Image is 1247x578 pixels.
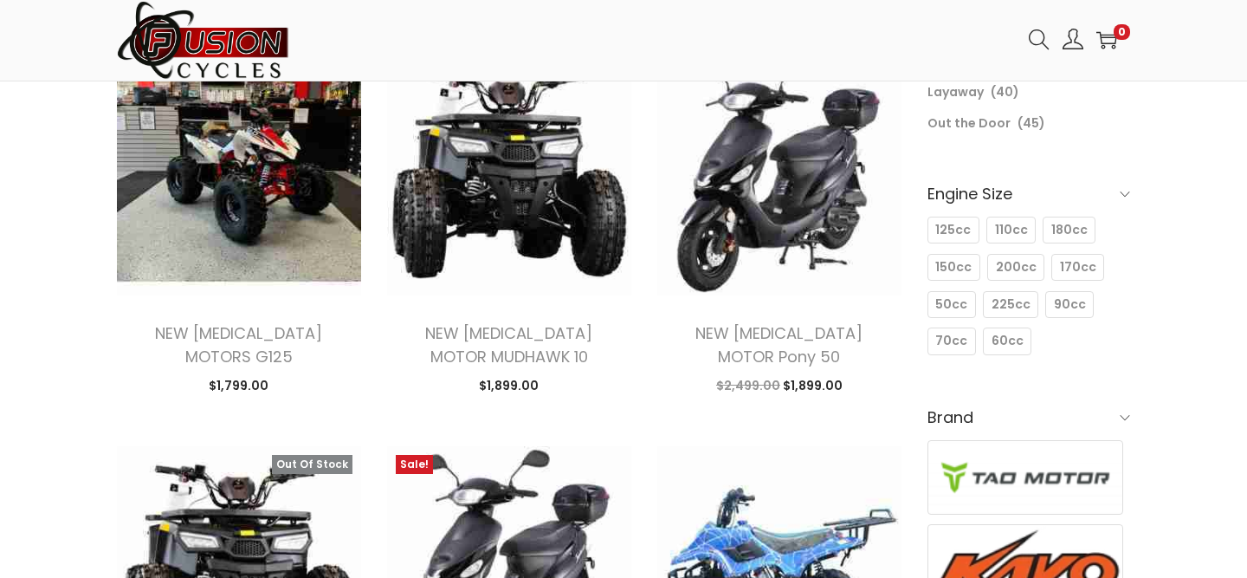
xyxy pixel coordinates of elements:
span: $ [209,377,216,394]
a: NEW [MEDICAL_DATA] MOTOR Pony 50 [695,322,863,367]
span: (40) [991,83,1019,101]
span: 225cc [992,295,1031,314]
a: 0 [1096,29,1117,50]
span: 2,499.00 [716,377,780,394]
a: Layaway [927,83,984,101]
a: NEW [MEDICAL_DATA] MOTOR MUDHAWK 10 [425,322,592,367]
h6: Engine Size [927,173,1130,214]
span: 1,899.00 [479,377,539,394]
span: $ [783,377,791,394]
span: 60cc [992,332,1024,350]
span: 90cc [1054,295,1086,314]
span: $ [716,377,724,394]
span: $ [479,377,487,394]
span: 170cc [1060,258,1096,276]
span: 200cc [996,258,1037,276]
span: 150cc [935,258,972,276]
span: (45) [1018,114,1045,132]
img: Product image [117,51,361,295]
img: Tao Motor [928,441,1122,513]
span: 125cc [935,221,971,239]
span: 110cc [995,221,1028,239]
a: NEW [MEDICAL_DATA] MOTORS G125 [155,322,322,367]
span: 180cc [1051,221,1088,239]
span: 1,899.00 [783,377,843,394]
span: 1,799.00 [209,377,268,394]
span: 70cc [935,332,967,350]
a: Out the Door [927,114,1011,132]
span: 50cc [935,295,967,314]
h6: Brand [927,397,1130,438]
